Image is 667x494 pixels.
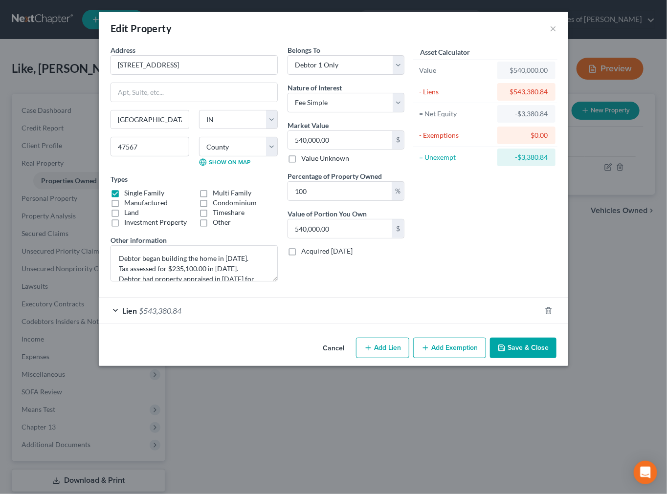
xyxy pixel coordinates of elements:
[288,46,320,54] span: Belongs To
[356,338,409,358] button: Add Lien
[139,306,181,315] span: $543,380.84
[420,47,470,57] label: Asset Calculator
[288,219,392,238] input: 0.00
[505,152,548,162] div: -$3,380.84
[213,198,257,208] label: Condominium
[505,130,548,140] div: $0.00
[301,246,353,256] label: Acquired [DATE]
[111,56,277,74] input: Enter address...
[634,461,657,484] div: Open Intercom Messenger
[315,339,352,358] button: Cancel
[419,65,493,75] div: Value
[213,217,231,227] label: Other
[490,338,556,358] button: Save & Close
[124,198,168,208] label: Manufactured
[122,306,137,315] span: Lien
[419,109,493,119] div: = Net Equity
[413,338,486,358] button: Add Exemption
[505,109,548,119] div: -$3,380.84
[392,182,404,200] div: %
[288,182,392,200] input: 0.00
[199,158,250,166] a: Show on Map
[419,130,493,140] div: - Exemptions
[124,188,164,198] label: Single Family
[111,174,128,184] label: Types
[505,65,548,75] div: $540,000.00
[111,83,277,102] input: Apt, Suite, etc...
[419,87,493,97] div: - Liens
[288,120,329,130] label: Market Value
[111,137,189,156] input: Enter zip...
[550,22,556,34] button: ×
[288,83,342,93] label: Nature of Interest
[213,188,251,198] label: Multi Family
[111,21,172,35] div: Edit Property
[419,152,493,162] div: = Unexempt
[213,208,245,217] label: Timeshare
[288,171,382,181] label: Percentage of Property Owned
[111,235,167,245] label: Other information
[392,219,404,238] div: $
[111,46,135,54] span: Address
[392,131,404,150] div: $
[301,153,349,163] label: Value Unknown
[124,208,139,217] label: Land
[111,110,189,129] input: Enter city...
[288,131,392,150] input: 0.00
[124,217,187,227] label: Investment Property
[288,209,367,219] label: Value of Portion You Own
[505,87,548,97] div: $543,380.84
